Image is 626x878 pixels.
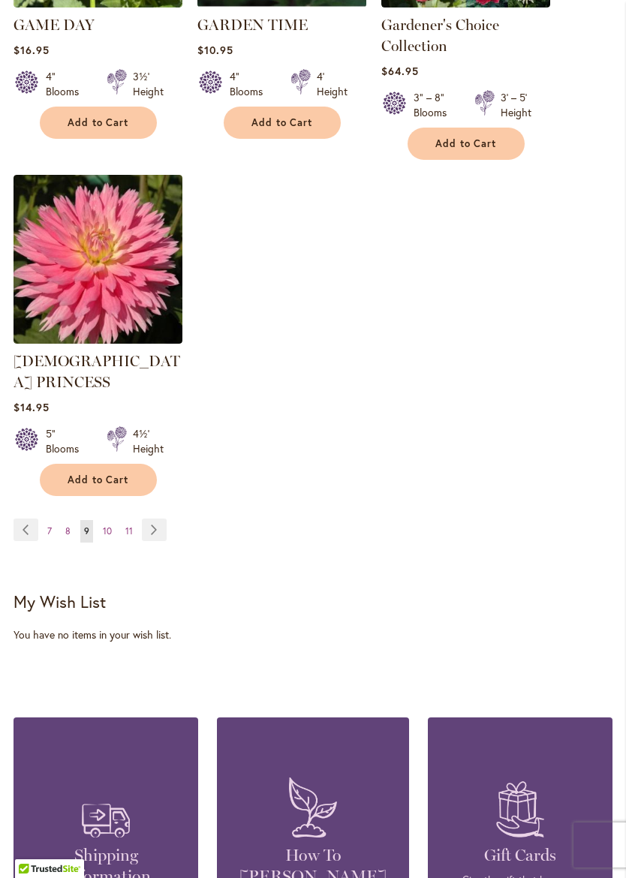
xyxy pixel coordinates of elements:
[450,845,590,866] h4: Gift Cards
[14,400,50,414] span: $14.95
[84,525,89,537] span: 9
[11,825,53,867] iframe: Launch Accessibility Center
[40,464,157,496] button: Add to Cart
[14,627,612,642] div: You have no items in your wish list.
[414,90,456,120] div: 3" – 8" Blooms
[408,128,525,160] button: Add to Cart
[230,69,272,99] div: 4" Blooms
[133,426,164,456] div: 4½' Height
[62,520,74,543] a: 8
[99,520,116,543] a: 10
[46,69,89,99] div: 4" Blooms
[14,175,182,344] img: GAY PRINCESS
[68,474,129,486] span: Add to Cart
[14,352,180,391] a: [DEMOGRAPHIC_DATA] PRINCESS
[14,591,106,612] strong: My Wish List
[14,43,50,57] span: $16.95
[125,525,133,537] span: 11
[103,525,112,537] span: 10
[381,64,419,78] span: $64.95
[435,137,497,150] span: Add to Cart
[46,426,89,456] div: 5" Blooms
[68,116,129,129] span: Add to Cart
[317,69,348,99] div: 4' Height
[122,520,137,543] a: 11
[197,43,233,57] span: $10.95
[224,107,341,139] button: Add to Cart
[14,332,182,347] a: GAY PRINCESS
[47,525,52,537] span: 7
[197,16,308,34] a: GARDEN TIME
[251,116,313,129] span: Add to Cart
[381,16,499,55] a: Gardener's Choice Collection
[44,520,56,543] a: 7
[65,525,71,537] span: 8
[133,69,164,99] div: 3½' Height
[14,16,95,34] a: GAME DAY
[40,107,157,139] button: Add to Cart
[501,90,531,120] div: 3' – 5' Height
